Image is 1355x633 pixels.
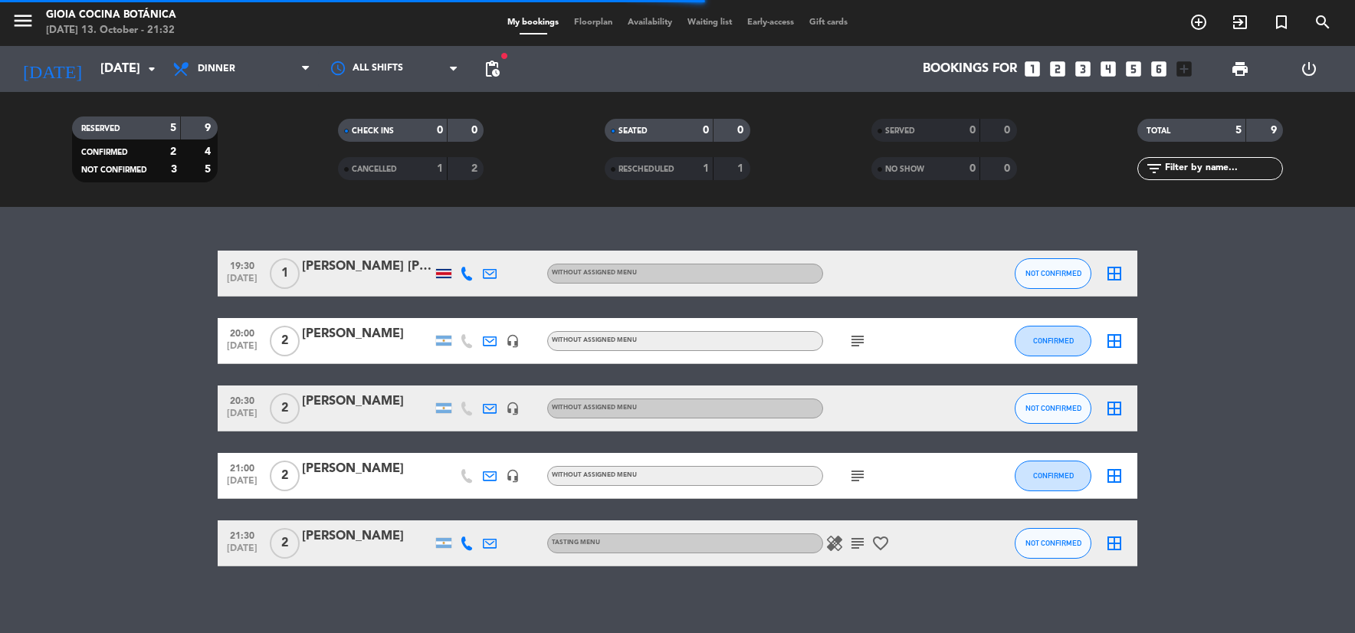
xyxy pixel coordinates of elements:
[885,166,924,173] span: NO SHOW
[871,534,890,553] i: favorite_border
[848,467,867,485] i: subject
[1300,60,1318,78] i: power_settings_new
[737,163,746,174] strong: 1
[11,9,34,38] button: menu
[848,332,867,350] i: subject
[969,163,976,174] strong: 0
[848,534,867,553] i: subject
[223,526,261,543] span: 21:30
[1015,326,1091,356] button: CONFIRMED
[1105,467,1124,485] i: border_all
[1025,539,1081,547] span: NOT CONFIRMED
[437,125,443,136] strong: 0
[923,62,1017,77] span: Bookings for
[223,341,261,359] span: [DATE]
[740,18,802,27] span: Early-access
[500,18,566,27] span: My bookings
[506,334,520,348] i: headset_mic
[1033,471,1074,480] span: CONFIRMED
[483,60,501,78] span: pending_actions
[1231,60,1249,78] span: print
[1098,59,1118,79] i: looks_4
[46,23,176,38] div: [DATE] 13. October - 21:32
[81,149,128,156] span: CONFIRMED
[1004,163,1013,174] strong: 0
[352,127,394,135] span: CHECK INS
[703,125,709,136] strong: 0
[1147,127,1170,135] span: TOTAL
[11,9,34,32] i: menu
[270,258,300,289] span: 1
[618,166,674,173] span: RESCHEDULED
[552,540,600,546] span: Tasting Menu
[81,125,120,133] span: RESERVED
[552,270,637,276] span: Without assigned menu
[506,469,520,483] i: headset_mic
[737,125,746,136] strong: 0
[1105,264,1124,283] i: border_all
[302,257,432,277] div: [PERSON_NAME] [PERSON_NAME]
[471,125,481,136] strong: 0
[223,256,261,274] span: 19:30
[1145,159,1163,178] i: filter_list
[223,458,261,476] span: 21:00
[506,402,520,415] i: headset_mic
[223,274,261,291] span: [DATE]
[825,534,844,553] i: healing
[143,60,161,78] i: arrow_drop_down
[171,164,177,175] strong: 3
[1105,332,1124,350] i: border_all
[205,123,214,133] strong: 9
[471,163,481,174] strong: 2
[302,324,432,344] div: [PERSON_NAME]
[566,18,620,27] span: Floorplan
[552,405,637,411] span: Without assigned menu
[1033,336,1074,345] span: CONFIRMED
[1015,393,1091,424] button: NOT CONFIRMED
[270,393,300,424] span: 2
[1105,399,1124,418] i: border_all
[270,461,300,491] span: 2
[437,163,443,174] strong: 1
[552,337,637,343] span: Without assigned menu
[198,64,235,74] span: Dinner
[223,408,261,426] span: [DATE]
[1275,46,1344,92] div: LOG OUT
[703,163,709,174] strong: 1
[205,146,214,157] strong: 4
[223,391,261,408] span: 20:30
[1004,125,1013,136] strong: 0
[1124,59,1143,79] i: looks_5
[205,164,214,175] strong: 5
[969,125,976,136] strong: 0
[1022,59,1042,79] i: looks_one
[1231,13,1249,31] i: exit_to_app
[1025,269,1081,277] span: NOT CONFIRMED
[81,166,147,174] span: NOT CONFIRMED
[1015,528,1091,559] button: NOT CONFIRMED
[1048,59,1068,79] i: looks_two
[223,543,261,561] span: [DATE]
[1105,534,1124,553] i: border_all
[270,528,300,559] span: 2
[1271,125,1280,136] strong: 9
[223,323,261,341] span: 20:00
[1015,461,1091,491] button: CONFIRMED
[46,8,176,23] div: Gioia Cocina Botánica
[618,127,648,135] span: SEATED
[1163,160,1282,177] input: Filter by name...
[11,52,93,86] i: [DATE]
[552,472,637,478] span: Without assigned menu
[170,123,176,133] strong: 5
[170,146,176,157] strong: 2
[620,18,680,27] span: Availability
[1025,404,1081,412] span: NOT CONFIRMED
[1272,13,1291,31] i: turned_in_not
[885,127,915,135] span: SERVED
[802,18,855,27] span: Gift cards
[1149,59,1169,79] i: looks_6
[1314,13,1332,31] i: search
[1015,258,1091,289] button: NOT CONFIRMED
[1189,13,1208,31] i: add_circle_outline
[352,166,397,173] span: CANCELLED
